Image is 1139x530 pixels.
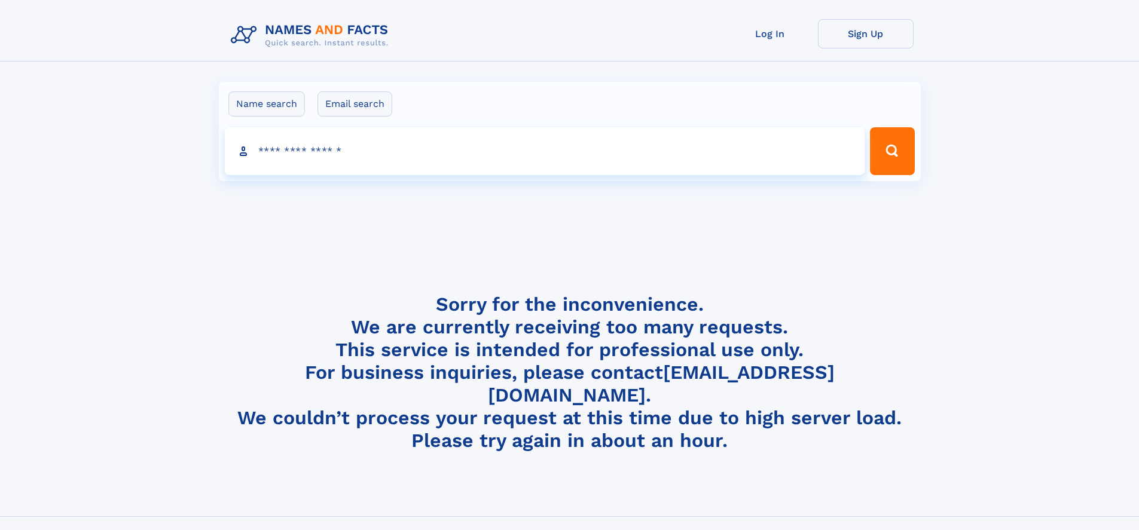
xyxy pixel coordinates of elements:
[317,91,392,117] label: Email search
[818,19,914,48] a: Sign Up
[870,127,914,175] button: Search Button
[722,19,818,48] a: Log In
[488,361,835,406] a: [EMAIL_ADDRESS][DOMAIN_NAME]
[226,293,914,452] h4: Sorry for the inconvenience. We are currently receiving too many requests. This service is intend...
[226,19,398,51] img: Logo Names and Facts
[228,91,305,117] label: Name search
[225,127,865,175] input: search input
